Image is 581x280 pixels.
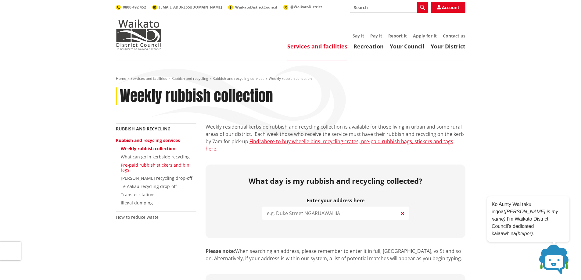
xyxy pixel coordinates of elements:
[228,5,277,10] a: WaikatoDistrictCouncil
[370,33,382,39] a: Pay it
[235,5,277,10] span: WaikatoDistrictCouncil
[116,126,170,132] a: Rubbish and recycling
[121,146,175,151] a: Weekly rubbish collection
[131,76,167,81] a: Services and facilities
[353,43,384,50] a: Recreation
[116,19,162,50] img: Waikato District Council - Te Kaunihera aa Takiwaa o Waikato
[116,137,180,143] a: Rubbish and recycling services
[152,5,222,10] a: [EMAIL_ADDRESS][DOMAIN_NAME]
[116,214,159,220] a: How to reduce waste
[492,201,565,237] p: Ko Aunty Wai taku ingoa I’m Waikato District Council’s dedicated kaiaawhina .
[388,33,407,39] a: Report it
[353,33,364,39] a: Say it
[159,5,222,10] span: [EMAIL_ADDRESS][DOMAIN_NAME]
[269,76,312,81] span: Weekly rubbish collection
[390,43,425,50] a: Your Council
[116,76,126,81] a: Home
[116,76,465,81] nav: breadcrumb
[121,183,177,189] a: Te Aakau recycling drop-off
[262,198,409,204] label: Enter your address here
[121,192,156,197] a: Transfer stations
[443,33,465,39] a: Contact us
[116,5,146,10] a: 0800 492 452
[121,175,192,181] a: [PERSON_NAME] recycling drop-off
[262,207,409,220] input: e.g. Duke Street NGARUAWAHIA
[171,76,208,81] a: Rubbish and recycling
[213,76,264,81] a: Rubbish and recycling services
[206,247,465,262] p: When searching an address, please remember to enter it in full, [GEOGRAPHIC_DATA], vs St and so o...
[206,123,465,152] p: Weekly residential kerbside rubbish and recycling collection is available for those living in urb...
[123,5,146,10] span: 0800 492 452
[206,248,235,254] strong: Please note:
[431,43,465,50] a: Your District
[121,200,153,206] a: Illegal dumping
[287,43,347,50] a: Services and facilities
[210,177,461,186] h2: What day is my rubbish and recycling collected?
[516,231,533,236] em: (helper)
[350,2,428,13] input: Search input
[431,2,465,13] a: Account
[121,162,189,173] a: Pre-paid rubbish stickers and bin tags
[413,33,437,39] a: Apply for it
[121,154,190,160] a: What can go in kerbside recycling
[492,209,558,222] em: ([PERSON_NAME] is my name).
[206,138,453,152] a: Find where to buy wheelie bins, recycling crates, pre-paid rubbish bags, stickers and tags here.
[290,4,322,9] span: @WaikatoDistrict
[120,87,273,105] h1: Weekly rubbish collection
[283,4,322,9] a: @WaikatoDistrict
